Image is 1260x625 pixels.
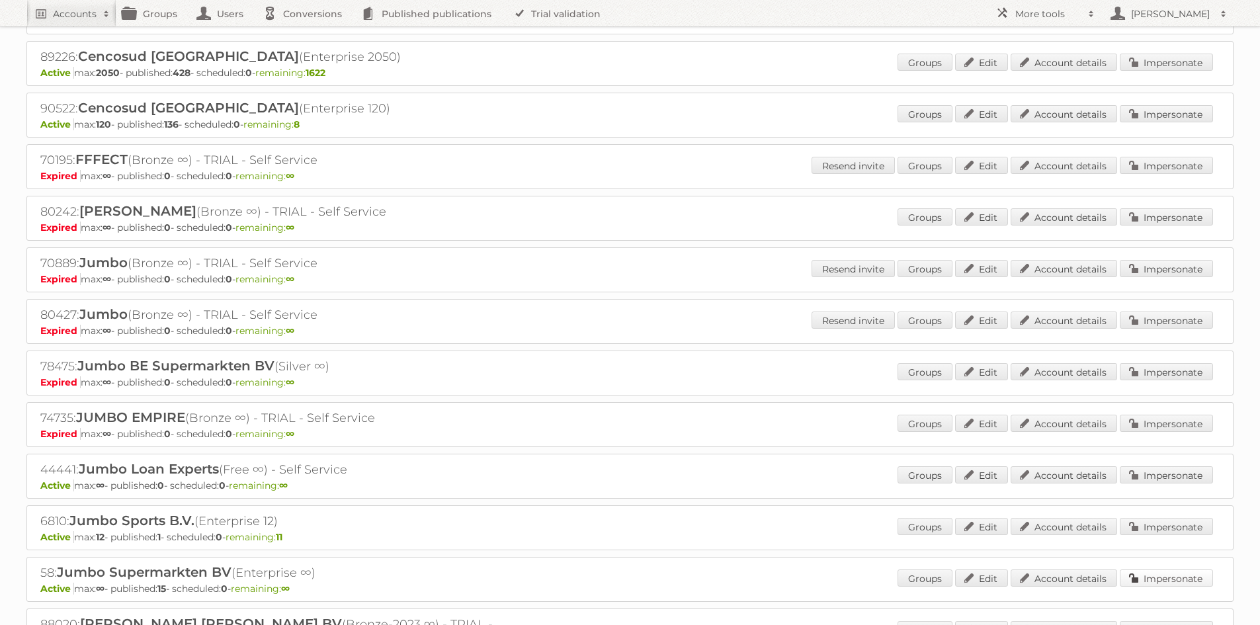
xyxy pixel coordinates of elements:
span: remaining: [235,428,294,440]
a: Impersonate [1120,569,1213,587]
span: Active [40,118,74,130]
span: remaining: [235,325,294,337]
p: max: - published: - scheduled: - [40,325,1220,337]
span: Expired [40,170,81,182]
span: [PERSON_NAME] [79,203,196,219]
span: Jumbo [79,255,128,271]
span: remaining: [243,118,300,130]
span: Jumbo Loan Experts [79,461,219,477]
a: Account details [1011,260,1117,277]
a: Edit [955,466,1008,483]
strong: ∞ [279,479,288,491]
span: remaining: [235,222,294,233]
h2: 74735: (Bronze ∞) - TRIAL - Self Service [40,409,503,427]
p: max: - published: - scheduled: - [40,531,1220,543]
strong: 0 [233,118,240,130]
span: remaining: [255,67,325,79]
span: FFFECT [75,151,128,167]
strong: ∞ [281,583,290,595]
h2: 44441: (Free ∞) - Self Service [40,461,503,478]
p: max: - published: - scheduled: - [40,273,1220,285]
strong: 0 [226,428,232,440]
strong: 15 [157,583,166,595]
a: Account details [1011,208,1117,226]
h2: 80242: (Bronze ∞) - TRIAL - Self Service [40,203,503,220]
a: Groups [898,415,952,432]
p: max: - published: - scheduled: - [40,376,1220,388]
strong: 0 [216,531,222,543]
h2: 6810: (Enterprise 12) [40,513,503,530]
strong: 0 [245,67,252,79]
a: Account details [1011,157,1117,174]
a: Impersonate [1120,466,1213,483]
a: Edit [955,312,1008,329]
h2: 80427: (Bronze ∞) - TRIAL - Self Service [40,306,503,323]
strong: 2050 [96,67,120,79]
span: Expired [40,222,81,233]
span: Jumbo BE Supermarkten BV [77,358,274,374]
p: max: - published: - scheduled: - [40,428,1220,440]
a: Resend invite [812,260,895,277]
a: Groups [898,157,952,174]
strong: 11 [276,531,282,543]
p: max: - published: - scheduled: - [40,479,1220,491]
a: Account details [1011,466,1117,483]
span: remaining: [235,273,294,285]
a: Account details [1011,105,1117,122]
p: max: - published: - scheduled: - [40,118,1220,130]
a: Edit [955,208,1008,226]
strong: ∞ [286,428,294,440]
a: Groups [898,518,952,535]
h2: 90522: (Enterprise 120) [40,100,503,117]
span: Active [40,583,74,595]
p: max: - published: - scheduled: - [40,222,1220,233]
a: Groups [898,569,952,587]
span: Expired [40,428,81,440]
a: Edit [955,415,1008,432]
strong: 0 [164,325,171,337]
strong: 0 [164,222,171,233]
strong: 428 [173,67,190,79]
strong: 1 [157,531,161,543]
strong: ∞ [286,273,294,285]
a: Impersonate [1120,260,1213,277]
span: Expired [40,325,81,337]
a: Groups [898,54,952,71]
span: JUMBO EMPIRE [76,409,185,425]
strong: ∞ [286,325,294,337]
strong: ∞ [103,170,111,182]
a: Impersonate [1120,208,1213,226]
strong: 0 [221,583,228,595]
a: Resend invite [812,157,895,174]
strong: 0 [164,376,171,388]
a: Account details [1011,312,1117,329]
a: Impersonate [1120,157,1213,174]
span: remaining: [226,531,282,543]
a: Account details [1011,569,1117,587]
strong: 0 [226,325,232,337]
span: remaining: [235,170,294,182]
strong: 0 [226,222,232,233]
strong: ∞ [96,583,105,595]
a: Impersonate [1120,105,1213,122]
h2: [PERSON_NAME] [1128,7,1214,21]
span: Active [40,531,74,543]
a: Impersonate [1120,518,1213,535]
a: Edit [955,105,1008,122]
a: Impersonate [1120,363,1213,380]
span: Active [40,67,74,79]
a: Impersonate [1120,415,1213,432]
a: Edit [955,518,1008,535]
h2: More tools [1015,7,1081,21]
span: Expired [40,376,81,388]
strong: 0 [164,428,171,440]
h2: 58: (Enterprise ∞) [40,564,503,581]
strong: 0 [226,170,232,182]
a: Account details [1011,518,1117,535]
strong: 0 [157,479,164,491]
strong: ∞ [96,479,105,491]
span: Expired [40,273,81,285]
span: Jumbo [79,306,128,322]
strong: 120 [96,118,111,130]
p: max: - published: - scheduled: - [40,583,1220,595]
